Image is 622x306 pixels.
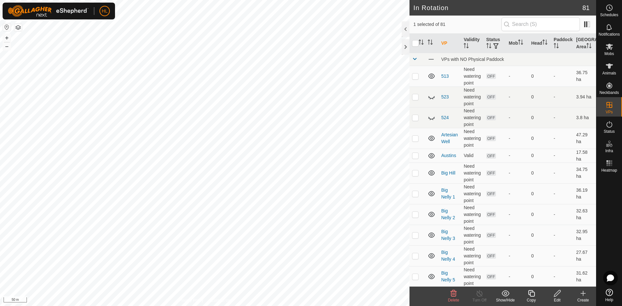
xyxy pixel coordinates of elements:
span: OFF [486,253,496,259]
input: Search (S) [501,17,580,31]
span: Delete [448,298,459,302]
td: 17.58 ha [574,149,596,163]
span: Infra [605,149,613,153]
span: OFF [486,94,496,100]
td: - [551,245,573,266]
td: 0 [529,225,551,245]
a: 523 [441,94,449,99]
span: OFF [486,170,496,176]
span: HL [102,8,108,15]
td: 0 [529,183,551,204]
td: - [551,149,573,163]
span: OFF [486,191,496,197]
td: - [551,266,573,287]
td: Need watering point [461,163,483,183]
img: Gallagher Logo [8,5,89,17]
p-sorticon: Activate to sort [542,40,547,46]
span: Mobs [605,52,614,56]
span: OFF [486,74,496,79]
a: Help [596,286,622,304]
p-sorticon: Activate to sort [464,44,469,49]
td: Need watering point [461,204,483,225]
span: Status [604,130,615,133]
th: Head [529,34,551,53]
a: Privacy Policy [179,298,203,303]
td: 0 [529,107,551,128]
div: Copy [518,297,544,303]
div: - [509,170,526,176]
a: Big Hill [441,170,455,176]
td: 3.8 ha [574,107,596,128]
div: - [509,114,526,121]
td: Need watering point [461,183,483,204]
td: - [551,225,573,245]
span: 1 selected of 81 [413,21,501,28]
th: Validity [461,34,483,53]
td: 0 [529,86,551,107]
span: 81 [582,3,590,13]
td: Need watering point [461,107,483,128]
span: OFF [486,274,496,279]
h2: In Rotation [413,4,582,12]
td: - [551,204,573,225]
td: 32.95 ha [574,225,596,245]
a: Big Nelly 5 [441,270,455,282]
a: Big Nelly 1 [441,187,455,199]
span: OFF [486,232,496,238]
span: Notifications [599,32,620,36]
div: Turn Off [466,297,492,303]
span: OFF [486,115,496,120]
td: 34.75 ha [574,163,596,183]
th: Paddock [551,34,573,53]
td: - [551,66,573,86]
td: - [551,163,573,183]
td: - [551,86,573,107]
span: OFF [486,212,496,217]
div: - [509,135,526,142]
a: Artesian Well [441,132,458,144]
td: 0 [529,149,551,163]
div: - [509,190,526,197]
span: OFF [486,153,496,159]
td: 0 [529,66,551,86]
a: 524 [441,115,449,120]
div: VPs with NO Physical Paddock [441,57,593,62]
td: 47.29 ha [574,128,596,149]
td: 0 [529,204,551,225]
td: 0 [529,163,551,183]
td: 0 [529,128,551,149]
td: 36.75 ha [574,66,596,86]
p-sorticon: Activate to sort [554,44,559,49]
div: - [509,232,526,239]
td: - [551,183,573,204]
span: Neckbands [599,91,619,95]
span: Heatmap [601,168,617,172]
th: VP [439,34,461,53]
div: - [509,211,526,218]
div: Show/Hide [492,297,518,303]
a: Big Nelly 2 [441,208,455,220]
td: 0 [529,245,551,266]
td: 32.63 ha [574,204,596,225]
td: Need watering point [461,266,483,287]
button: + [3,34,11,42]
td: 3.94 ha [574,86,596,107]
td: 0 [529,266,551,287]
p-sorticon: Activate to sort [586,44,592,49]
div: - [509,73,526,80]
p-sorticon: Activate to sort [419,40,424,46]
span: VPs [605,110,613,114]
td: - [551,128,573,149]
a: Big Nelly 3 [441,229,455,241]
button: Reset Map [3,23,11,31]
a: Contact Us [211,298,230,303]
span: Animals [602,71,616,75]
div: - [509,94,526,100]
div: - [509,253,526,259]
div: - [509,273,526,280]
th: Status [484,34,506,53]
th: [GEOGRAPHIC_DATA] Area [574,34,596,53]
a: Big Nelly 4 [441,250,455,262]
span: OFF [486,136,496,141]
td: 27.67 ha [574,245,596,266]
